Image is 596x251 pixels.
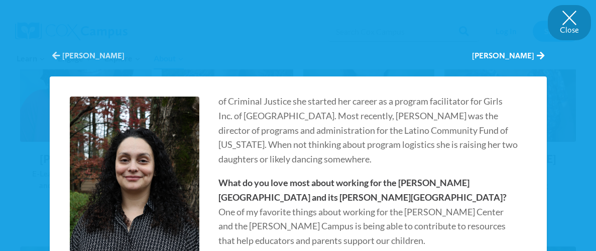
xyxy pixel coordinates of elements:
div: Christina Benavides [50,40,547,231]
button: Close modal [548,5,591,40]
p: [PERSON_NAME] has 20 years of experience in social justice programming and nonprofit management. ... [218,65,518,166]
button: [PERSON_NAME] [472,50,544,61]
p: One of my favorite things about working for the [PERSON_NAME] Center and the [PERSON_NAME] Campus... [218,176,518,248]
strong: What do you love most about working for the [PERSON_NAME][GEOGRAPHIC_DATA] and its [PERSON_NAME][... [218,177,507,203]
button: [PERSON_NAME] [52,50,125,61]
